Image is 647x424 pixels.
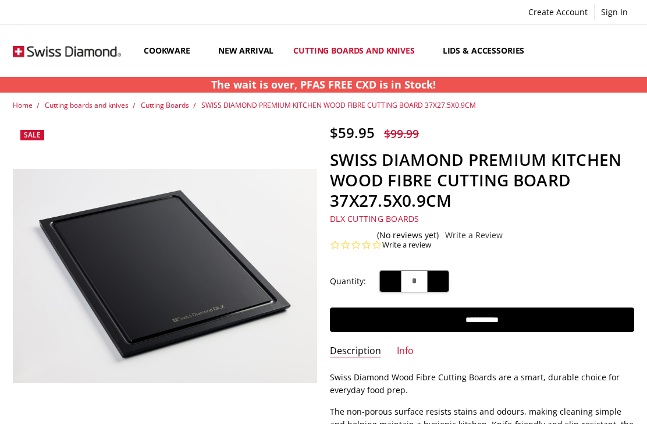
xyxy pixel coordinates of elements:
[283,25,433,77] a: Cutting boards and knives
[330,345,381,358] a: Description
[330,150,634,211] h1: SWISS DIAMOND PREMIUM KITCHEN WOOD FIBRE CUTTING BOARD 37X27.5X0.9CM
[13,169,317,383] img: SWISS DIAMOND PREMIUM KITCHEN WOOD FIBRE CUTTING BOARD 37X27.5X0.9CM
[384,126,419,142] span: $99.99
[433,25,542,77] a: Lids & Accessories
[330,123,375,142] span: $59.95
[522,4,594,20] a: Create Account
[445,231,503,240] a: Write a Review
[330,371,634,397] p: Swiss Diamond Wood Fibre Cutting Boards are a smart, durable choice for everyday food prep.
[397,345,414,358] a: Info
[13,30,120,73] img: Free Shipping On Every Order
[201,100,476,110] a: SWISS DIAMOND PREMIUM KITCHEN WOOD FIBRE CUTTING BOARD 37X27.5X0.9CM
[377,231,439,240] span: (No reviews yet)
[141,100,189,110] a: Cutting Boards
[330,213,420,224] a: DLX Cutting Boards
[330,275,366,288] label: Quantity:
[24,130,41,140] span: Sale
[208,25,283,77] a: New arrival
[542,25,617,77] a: Clearance
[211,77,436,93] p: The wait is over, PFAS FREE CXD is in Stock!
[45,100,129,110] a: Cutting boards and knives
[382,240,431,250] a: Write a review
[134,25,208,77] a: Cookware
[13,100,33,110] a: Home
[595,4,634,20] a: Sign In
